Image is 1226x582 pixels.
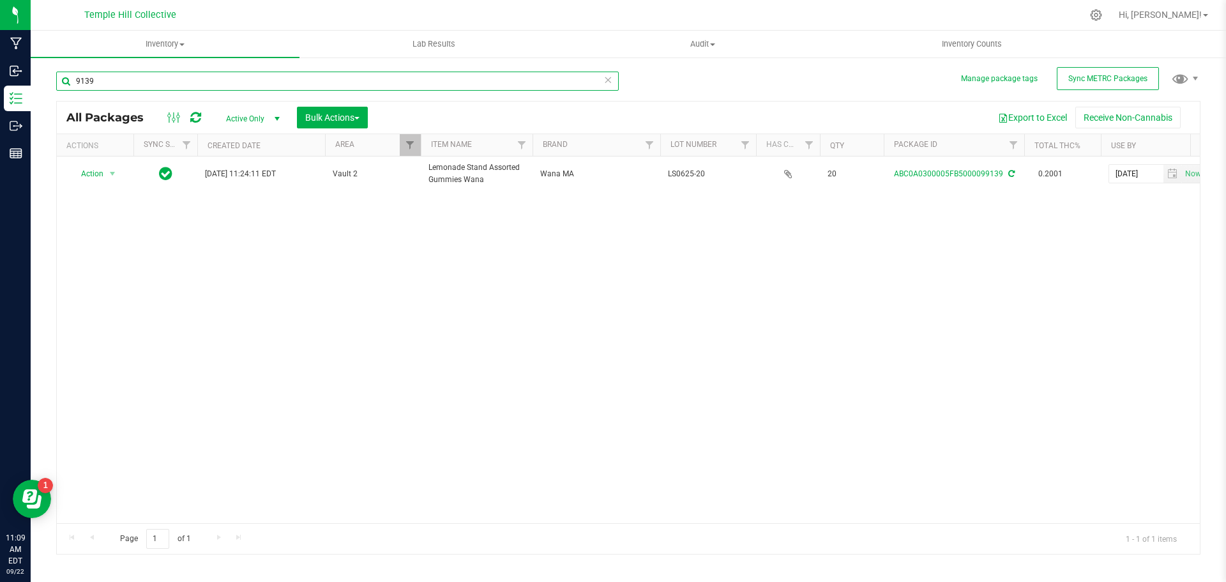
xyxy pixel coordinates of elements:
[10,119,22,132] inline-svg: Outbound
[10,37,22,50] inline-svg: Manufacturing
[925,38,1019,50] span: Inventory Counts
[894,140,937,149] a: Package ID
[299,31,568,57] a: Lab Results
[305,112,359,123] span: Bulk Actions
[830,141,844,150] a: Qty
[569,38,836,50] span: Audit
[1034,141,1080,150] a: Total THC%
[297,107,368,128] button: Bulk Actions
[1088,9,1104,21] div: Manage settings
[543,140,568,149] a: Brand
[333,168,413,180] span: Vault 2
[1032,165,1069,183] span: 0.2001
[431,140,472,149] a: Item Name
[1119,10,1202,20] span: Hi, [PERSON_NAME]!
[70,165,104,183] span: Action
[1163,165,1182,183] span: select
[735,134,756,156] a: Filter
[146,529,169,549] input: 1
[208,141,261,150] a: Created Date
[838,31,1107,57] a: Inventory Counts
[13,480,51,518] iframe: Resource center
[568,31,837,57] a: Audit
[66,111,156,125] span: All Packages
[105,165,121,183] span: select
[144,140,193,149] a: Sync Status
[603,72,612,88] span: Clear
[756,134,820,157] th: Has COA
[1003,134,1024,156] a: Filter
[6,532,25,567] p: 11:09 AM EDT
[894,169,1003,178] a: ABC0A0300005FB5000099139
[66,141,128,150] div: Actions
[109,529,201,549] span: Page of 1
[670,140,716,149] a: Lot Number
[668,168,748,180] span: LS0625-20
[6,567,25,576] p: 09/22
[395,38,473,50] span: Lab Results
[961,73,1038,84] button: Manage package tags
[335,140,354,149] a: Area
[1068,74,1147,83] span: Sync METRC Packages
[31,31,299,57] a: Inventory
[1075,107,1181,128] button: Receive Non-Cannabis
[1182,165,1203,183] span: select
[1006,169,1015,178] span: Sync from Compliance System
[84,10,176,20] span: Temple Hill Collective
[159,165,172,183] span: In Sync
[1111,141,1136,150] a: Use By
[176,134,197,156] a: Filter
[540,168,653,180] span: Wana MA
[511,134,533,156] a: Filter
[56,72,619,91] input: Search Package ID, Item Name, SKU, Lot or Part Number...
[205,168,276,180] span: [DATE] 11:24:11 EDT
[1182,165,1204,183] span: Set Current date
[10,65,22,77] inline-svg: Inbound
[990,107,1075,128] button: Export to Excel
[31,38,299,50] span: Inventory
[1116,529,1187,548] span: 1 - 1 of 1 items
[799,134,820,156] a: Filter
[1057,67,1159,90] button: Sync METRC Packages
[428,162,525,186] span: Lemonade Stand Assorted Gummies Wana
[828,168,876,180] span: 20
[10,92,22,105] inline-svg: Inventory
[10,147,22,160] inline-svg: Reports
[639,134,660,156] a: Filter
[38,478,53,493] iframe: Resource center unread badge
[400,134,421,156] a: Filter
